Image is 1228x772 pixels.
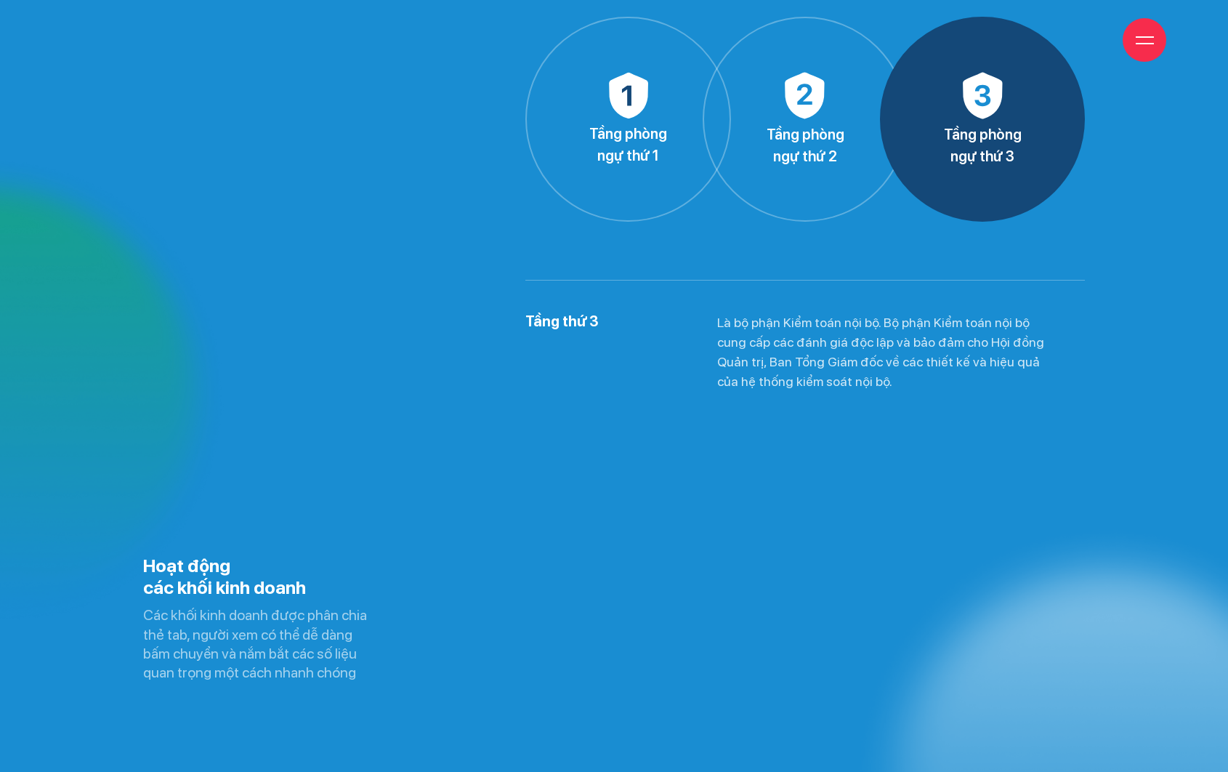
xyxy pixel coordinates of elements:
p: Các khối kinh doanh được phân chia thẻ tab, người xem có thể dễ dàng bấm chuyển và nắm bắt các số... [143,606,379,683]
h3: Tầng thứ 3 [525,313,702,330]
h3: Hoạt động các khối kinh doanh [143,555,379,598]
p: Tầng phòng ngự thứ 2 [704,124,906,167]
p: Là bộ phận Kiểm toán nội bộ. Bộ phận Kiểm toán nội bộ cung cấp các đánh giá độc lập và bảo đảm ch... [717,313,1049,391]
p: Tầng phòng ngự thứ 3 [881,124,1083,167]
p: Tầng phòng ngự thứ 1 [527,123,729,166]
